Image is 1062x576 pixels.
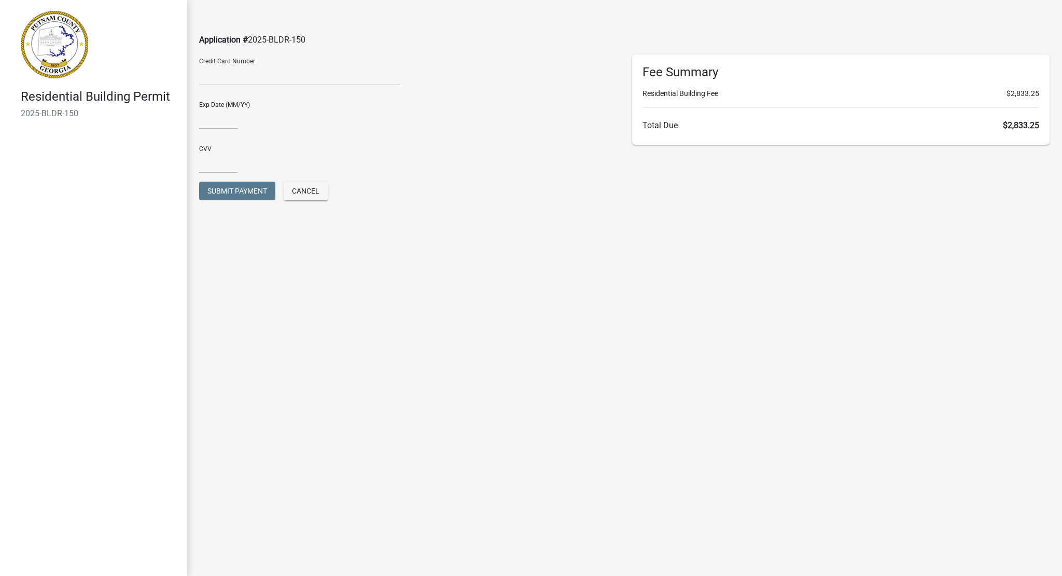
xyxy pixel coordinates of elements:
[199,35,248,45] span: Application #
[642,120,1039,130] h6: Total Due
[248,35,305,45] span: 2025-BLDR-150
[21,108,178,118] h6: 2025-BLDR-150
[284,182,328,200] button: Cancel
[199,182,275,200] button: Submit Payment
[1007,88,1039,99] span: $2,833.25
[21,11,88,78] img: Putnam County, Georgia
[199,58,255,64] label: Credit Card Number
[1003,120,1039,130] span: $2,833.25
[207,187,267,195] span: Submit Payment
[292,187,319,195] span: Cancel
[642,88,1039,99] li: Residential Building Fee
[21,89,178,104] h4: Residential Building Permit
[642,65,1039,80] h6: Fee Summary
